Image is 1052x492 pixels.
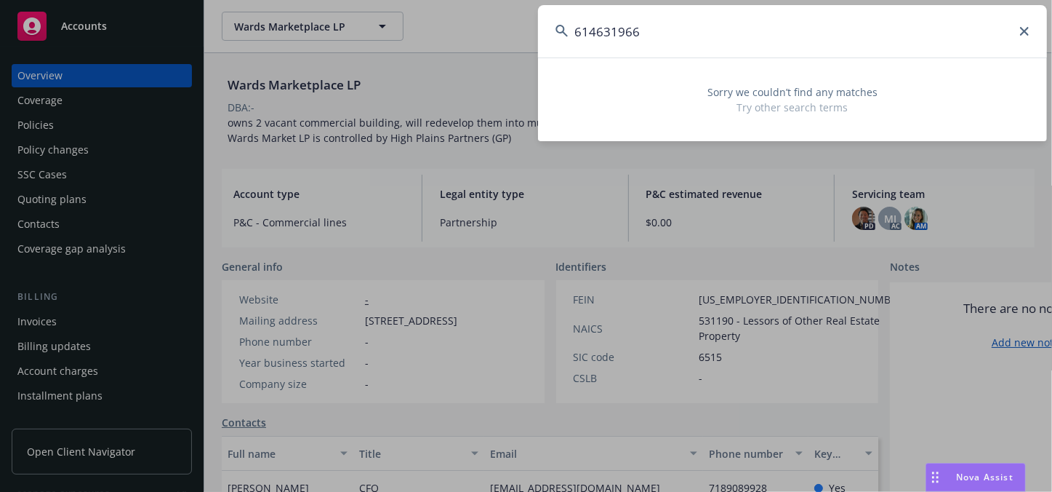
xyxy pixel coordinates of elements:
span: Nova Assist [956,471,1013,483]
span: Try other search terms [555,100,1029,115]
div: Drag to move [926,464,944,491]
span: Sorry we couldn’t find any matches [555,84,1029,100]
input: Search... [538,5,1047,57]
button: Nova Assist [925,463,1026,492]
